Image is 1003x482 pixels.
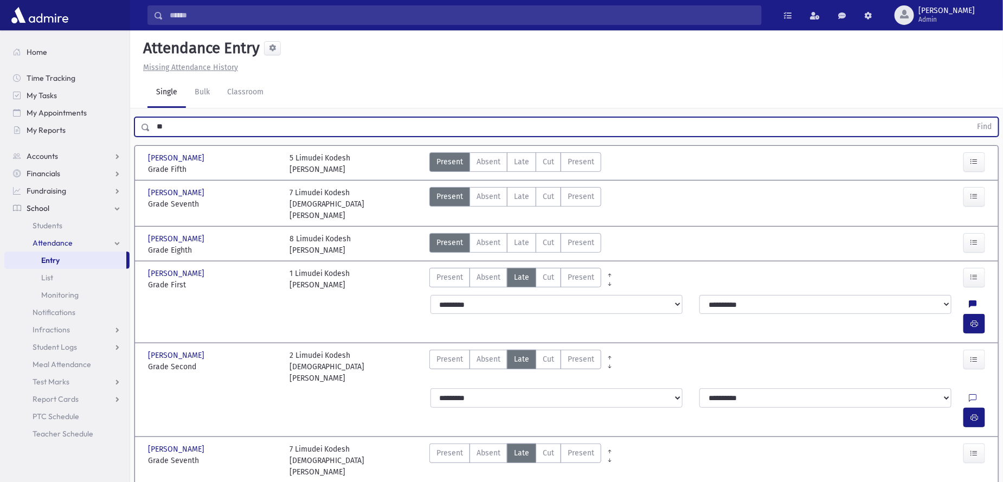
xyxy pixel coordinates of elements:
a: Accounts [4,147,130,165]
span: Time Tracking [27,73,75,83]
div: AttTypes [429,350,601,384]
span: Absent [477,191,500,202]
span: Cut [543,272,554,283]
h5: Attendance Entry [139,39,260,57]
span: Late [514,237,529,248]
button: Find [970,118,998,136]
span: Late [514,156,529,168]
span: List [41,273,53,282]
span: Grade Fifth [148,164,279,175]
span: [PERSON_NAME] [148,233,207,245]
span: Home [27,47,47,57]
div: 7 Limudei Kodesh [DEMOGRAPHIC_DATA][PERSON_NAME] [290,187,420,221]
span: Cut [543,354,554,365]
span: Grade First [148,279,279,291]
span: Grade Eighth [148,245,279,256]
span: My Appointments [27,108,87,118]
div: 1 Limudei Kodesh [PERSON_NAME] [290,268,350,291]
span: [PERSON_NAME] [148,187,207,198]
div: AttTypes [429,268,601,291]
span: My Reports [27,125,66,135]
span: Late [514,272,529,283]
a: School [4,200,130,217]
a: My Reports [4,121,130,139]
span: Cut [543,191,554,202]
u: Missing Attendance History [143,63,238,72]
a: Classroom [218,78,272,108]
a: Financials [4,165,130,182]
span: My Tasks [27,91,57,100]
span: Cut [543,447,554,459]
span: Present [568,447,594,459]
span: Grade Seventh [148,455,279,466]
span: Entry [41,255,60,265]
div: 7 Limudei Kodesh [DEMOGRAPHIC_DATA][PERSON_NAME] [290,444,420,478]
span: Grade Second [148,361,279,372]
span: [PERSON_NAME] [148,444,207,455]
span: Present [568,354,594,365]
span: Present [436,272,463,283]
span: Present [568,191,594,202]
a: Students [4,217,130,234]
span: [PERSON_NAME] [918,7,975,15]
a: Infractions [4,321,130,338]
a: Fundraising [4,182,130,200]
span: Students [33,221,62,230]
span: Cut [543,156,554,168]
div: 8 Limudei Kodesh [PERSON_NAME] [290,233,351,256]
a: Entry [4,252,126,269]
span: Present [436,156,463,168]
span: Absent [477,354,500,365]
a: Notifications [4,304,130,321]
a: Time Tracking [4,69,130,87]
a: Meal Attendance [4,356,130,373]
span: Absent [477,272,500,283]
span: School [27,203,49,213]
a: Student Logs [4,338,130,356]
span: Infractions [33,325,70,335]
span: Present [568,272,594,283]
span: Test Marks [33,377,69,387]
span: Present [436,354,463,365]
a: Teacher Schedule [4,425,130,442]
span: Attendance [33,238,73,248]
a: Test Marks [4,373,130,390]
a: PTC Schedule [4,408,130,425]
span: Late [514,191,529,202]
input: Search [163,5,761,25]
img: AdmirePro [9,4,71,26]
div: AttTypes [429,187,601,221]
span: Late [514,447,529,459]
span: Present [436,237,463,248]
span: [PERSON_NAME] [148,268,207,279]
span: Present [568,237,594,248]
span: Present [436,447,463,459]
span: Grade Seventh [148,198,279,210]
span: Monitoring [41,290,79,300]
span: Teacher Schedule [33,429,93,439]
a: List [4,269,130,286]
span: Cut [543,237,554,248]
a: Monitoring [4,286,130,304]
span: Accounts [27,151,58,161]
span: Notifications [33,307,75,317]
a: Home [4,43,130,61]
span: [PERSON_NAME] [148,152,207,164]
span: Admin [918,15,975,24]
span: Present [568,156,594,168]
a: Attendance [4,234,130,252]
span: Student Logs [33,342,77,352]
span: Report Cards [33,394,79,404]
a: My Tasks [4,87,130,104]
div: 2 Limudei Kodesh [DEMOGRAPHIC_DATA][PERSON_NAME] [290,350,420,384]
span: Absent [477,237,500,248]
div: AttTypes [429,152,601,175]
div: 5 Limudei Kodesh [PERSON_NAME] [290,152,351,175]
span: PTC Schedule [33,412,79,421]
span: Financials [27,169,60,178]
a: My Appointments [4,104,130,121]
span: Fundraising [27,186,66,196]
div: AttTypes [429,444,601,478]
a: Bulk [186,78,218,108]
span: Absent [477,447,500,459]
